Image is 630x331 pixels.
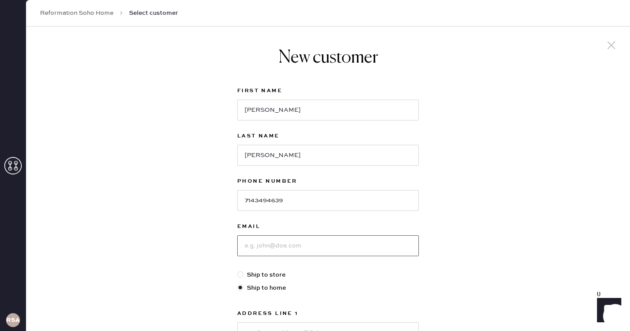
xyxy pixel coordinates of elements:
[237,100,419,120] input: e.g. John
[237,283,419,293] label: Ship to home
[40,9,113,17] a: Reformation Soho Home
[237,131,419,141] label: Last Name
[237,176,419,187] label: Phone Number
[237,47,419,68] h1: New customer
[129,9,178,17] span: Select customer
[6,317,20,323] h3: RSA
[237,270,419,280] label: Ship to store
[589,292,626,329] iframe: Front Chat
[237,235,419,256] input: e.g. john@doe.com
[237,86,419,96] label: First Name
[237,221,419,232] label: Email
[237,308,419,319] label: Address Line 1
[237,190,419,211] input: e.g (XXX) XXXXXX
[237,145,419,166] input: e.g. Doe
